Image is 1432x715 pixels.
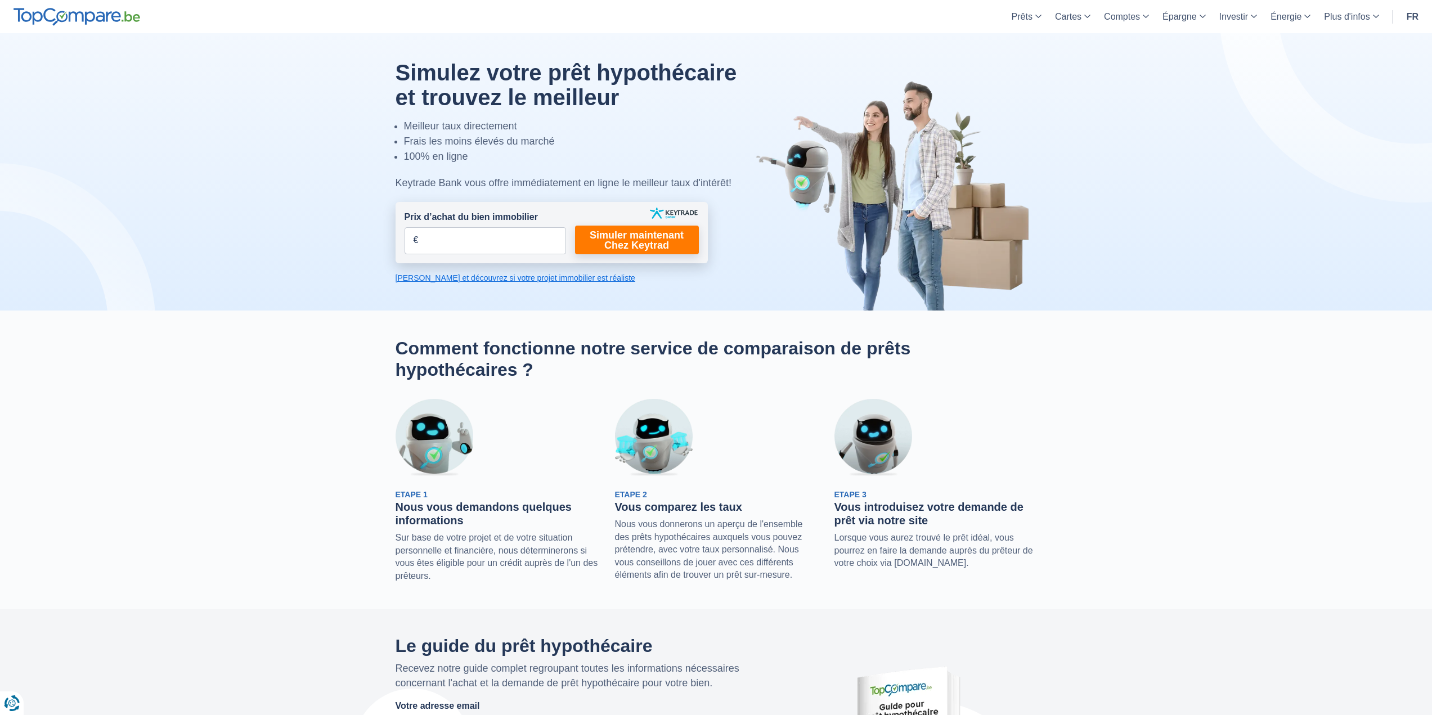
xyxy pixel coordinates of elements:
[396,662,763,690] p: Recevez notre guide complet regroupant toutes les informations nécessaires concernant l'achat et ...
[834,490,867,499] span: Etape 3
[396,700,480,713] label: Votre adresse email
[834,500,1037,527] h3: Vous introduisez votre demande de prêt via notre site
[834,399,912,476] img: Etape 3
[404,149,763,164] li: 100% en ligne
[396,60,763,110] h1: Simulez votre prêt hypothécaire et trouvez le meilleur
[396,176,763,191] div: Keytrade Bank vous offre immédiatement en ligne le meilleur taux d'intérêt!
[396,500,598,527] h3: Nous vous demandons quelques informations
[405,211,538,224] label: Prix d’achat du bien immobilier
[575,226,699,254] a: Simuler maintenant Chez Keytrad
[396,532,598,582] p: Sur base de votre projet et de votre situation personnelle et financière, nous déterminerons si v...
[396,272,708,284] a: [PERSON_NAME] et découvrez si votre projet immobilier est réaliste
[615,518,818,581] p: Nous vous donnerons un aperçu de l'ensemble des prêts hypothécaires auxquels vous pouvez prétendr...
[396,399,473,476] img: Etape 1
[834,532,1037,569] p: Lorsque vous aurez trouvé le prêt idéal, vous pourrez en faire la demande auprès du prêteur de vo...
[756,80,1037,311] img: image-hero
[14,8,140,26] img: TopCompare
[650,208,698,219] img: keytrade
[396,490,428,499] span: Etape 1
[414,234,419,247] span: €
[404,134,763,149] li: Frais les moins élevés du marché
[396,636,763,656] h2: Le guide du prêt hypothécaire
[615,399,693,476] img: Etape 2
[404,119,763,134] li: Meilleur taux directement
[615,490,647,499] span: Etape 2
[615,500,818,514] h3: Vous comparez les taux
[396,338,1037,381] h2: Comment fonctionne notre service de comparaison de prêts hypothécaires ?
